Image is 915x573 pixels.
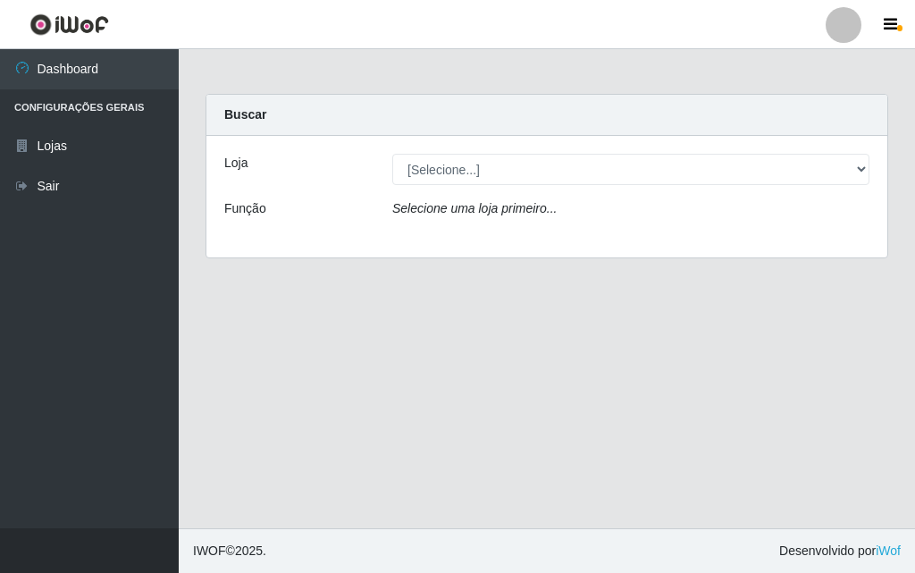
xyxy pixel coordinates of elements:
span: © 2025 . [193,542,266,560]
i: Selecione uma loja primeiro... [392,201,557,215]
label: Função [224,199,266,218]
strong: Buscar [224,107,266,122]
a: iWof [876,544,901,558]
img: CoreUI Logo [29,13,109,36]
span: Desenvolvido por [779,542,901,560]
label: Loja [224,154,248,173]
span: IWOF [193,544,226,558]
